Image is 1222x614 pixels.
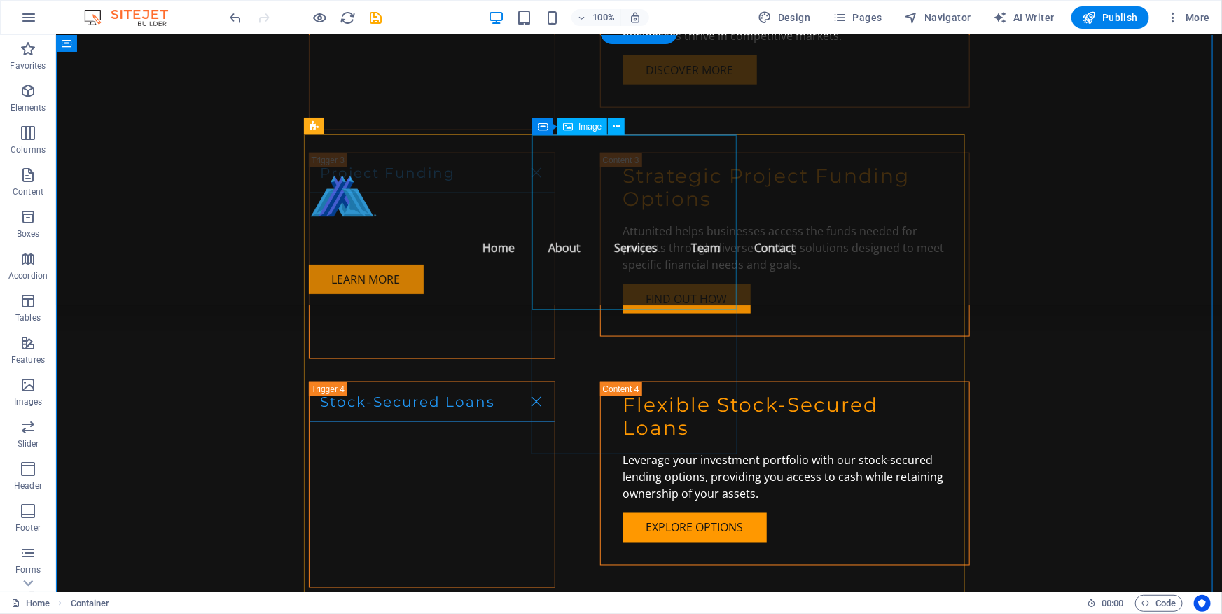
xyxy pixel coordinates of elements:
[1083,11,1138,25] span: Publish
[571,9,621,26] button: 100%
[14,480,42,491] p: Header
[340,9,356,26] button: reload
[18,438,39,449] p: Slider
[228,10,244,26] i: Undo: Change text (Ctrl+Z)
[758,11,811,25] span: Design
[368,9,384,26] button: save
[1102,595,1123,612] span: 00 00
[1087,595,1124,612] h6: Session time
[994,11,1055,25] span: AI Writer
[1111,598,1113,608] span: :
[81,9,186,26] img: Editor Logo
[1141,595,1176,612] span: Code
[14,396,43,407] p: Images
[988,6,1060,29] button: AI Writer
[15,312,41,323] p: Tables
[753,6,817,29] button: Design
[228,9,244,26] button: undo
[11,102,46,113] p: Elements
[10,60,46,71] p: Favorites
[8,270,48,281] p: Accordion
[905,11,971,25] span: Navigator
[340,10,356,26] i: Reload page
[1071,6,1149,29] button: Publish
[11,144,46,155] p: Columns
[1135,595,1183,612] button: Code
[11,354,45,365] p: Features
[17,228,40,239] p: Boxes
[833,11,882,25] span: Pages
[13,186,43,197] p: Content
[578,123,602,131] span: Image
[15,522,41,533] p: Footer
[312,9,328,26] button: Click here to leave preview mode and continue editing
[899,6,977,29] button: Navigator
[629,11,641,24] i: On resize automatically adjust zoom level to fit chosen device.
[1166,11,1210,25] span: More
[1160,6,1216,29] button: More
[15,564,41,575] p: Forms
[11,595,50,612] a: Click to cancel selection. Double-click to open Pages
[71,595,110,612] span: Click to select. Double-click to edit
[71,595,110,612] nav: breadcrumb
[827,6,887,29] button: Pages
[368,10,384,26] i: Save (Ctrl+S)
[1194,595,1211,612] button: Usercentrics
[592,9,615,26] h6: 100%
